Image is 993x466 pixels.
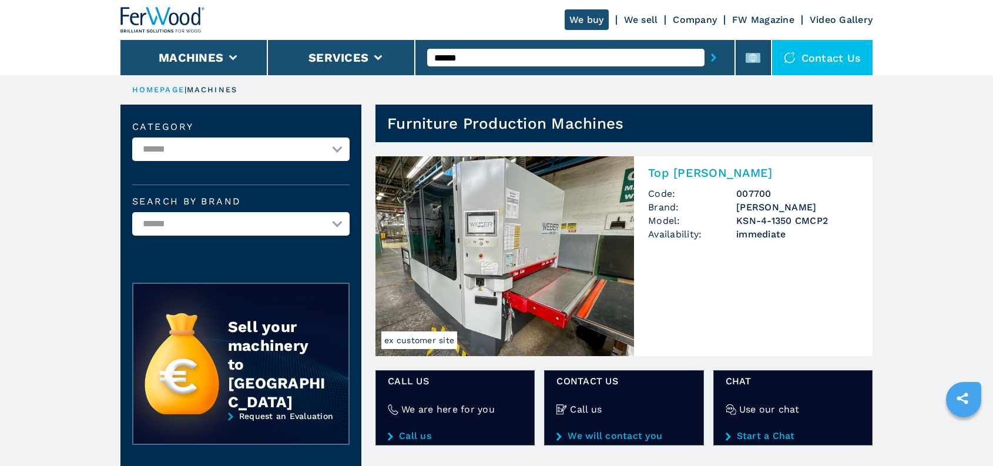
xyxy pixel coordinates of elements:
img: Ferwood [120,7,205,33]
button: submit-button [705,44,723,71]
img: Top Sanders WEBER KSN-4-1350 CMCP2 [375,156,634,356]
h3: [PERSON_NAME] [736,200,858,214]
h2: Top [PERSON_NAME] [648,166,858,180]
button: Machines [159,51,223,65]
label: Category [132,122,350,132]
img: Use our chat [726,404,736,415]
a: Top Sanders WEBER KSN-4-1350 CMCP2ex customer siteTop [PERSON_NAME]Code:007700Brand:[PERSON_NAME]... [375,156,873,356]
a: We buy [565,9,609,30]
h3: 007700 [736,187,858,200]
img: We are here for you [388,404,398,415]
a: Video Gallery [810,14,873,25]
label: Search by brand [132,197,350,206]
a: Call us [388,431,522,441]
a: We sell [624,14,658,25]
a: Company [673,14,717,25]
span: Availability: [648,227,736,241]
div: Sell your machinery to [GEOGRAPHIC_DATA] [228,317,326,411]
a: We will contact you [556,431,691,441]
span: CONTACT US [556,374,691,388]
span: Chat [726,374,860,388]
h4: Use our chat [739,403,800,416]
p: machines [187,85,237,95]
div: Contact us [772,40,873,75]
a: Start a Chat [726,431,860,441]
a: sharethis [948,384,977,413]
h4: We are here for you [401,403,495,416]
span: ex customer site [381,331,457,349]
a: HOMEPAGE [132,85,184,94]
h1: Furniture Production Machines [387,114,623,133]
span: Model: [648,214,736,227]
img: Call us [556,404,567,415]
a: FW Magazine [732,14,794,25]
button: Services [308,51,368,65]
h3: KSN-4-1350 CMCP2 [736,214,858,227]
h4: Call us [570,403,602,416]
a: Request an Evaluation [132,411,350,454]
span: Call us [388,374,522,388]
img: Contact us [784,52,796,63]
span: immediate [736,227,858,241]
span: Brand: [648,200,736,214]
span: Code: [648,187,736,200]
span: | [184,85,187,94]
